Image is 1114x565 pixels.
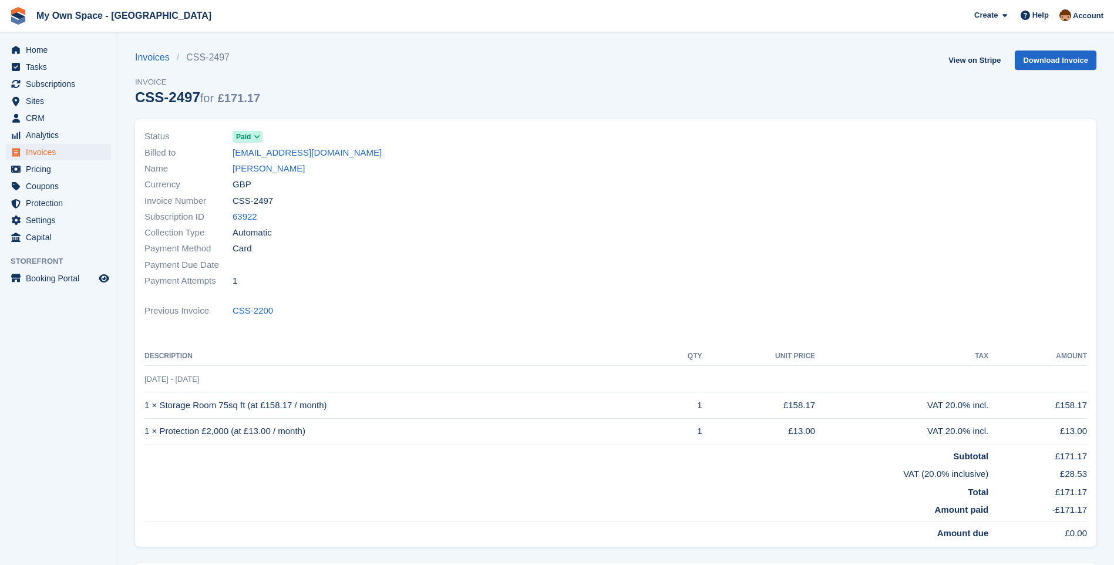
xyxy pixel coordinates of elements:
[974,9,998,21] span: Create
[135,76,260,88] span: Invoice
[144,178,233,191] span: Currency
[233,162,305,176] a: [PERSON_NAME]
[953,451,988,461] strong: Subtotal
[6,270,111,287] a: menu
[233,178,251,191] span: GBP
[6,110,111,126] a: menu
[233,194,273,208] span: CSS-2497
[144,258,233,272] span: Payment Due Date
[702,418,816,445] td: £13.00
[9,7,27,25] img: stora-icon-8386f47178a22dfd0bd8f6a31ec36ba5ce8667c1dd55bd0f319d3a0aa187defe.svg
[135,51,177,65] a: Invoices
[233,274,237,288] span: 1
[144,274,233,288] span: Payment Attempts
[144,146,233,160] span: Billed to
[1015,51,1096,70] a: Download Invoice
[144,226,233,240] span: Collection Type
[26,76,96,92] span: Subscriptions
[26,161,96,177] span: Pricing
[233,226,272,240] span: Automatic
[661,418,702,445] td: 1
[233,130,262,143] a: Paid
[135,89,260,105] div: CSS-2497
[135,51,260,65] nav: breadcrumbs
[6,178,111,194] a: menu
[144,304,233,318] span: Previous Invoice
[26,144,96,160] span: Invoices
[968,487,989,497] strong: Total
[26,270,96,287] span: Booking Portal
[702,347,816,366] th: Unit Price
[144,242,233,255] span: Payment Method
[988,392,1087,419] td: £158.17
[144,162,233,176] span: Name
[6,195,111,211] a: menu
[815,347,988,366] th: Tax
[144,347,661,366] th: Description
[233,304,273,318] a: CSS-2200
[233,242,252,255] span: Card
[988,522,1087,540] td: £0.00
[26,212,96,228] span: Settings
[815,425,988,438] div: VAT 20.0% incl.
[988,481,1087,499] td: £171.17
[26,127,96,143] span: Analytics
[26,229,96,245] span: Capital
[26,93,96,109] span: Sites
[6,161,111,177] a: menu
[144,375,199,384] span: [DATE] - [DATE]
[6,229,111,245] a: menu
[26,195,96,211] span: Protection
[988,445,1087,463] td: £171.17
[815,399,988,412] div: VAT 20.0% incl.
[26,110,96,126] span: CRM
[6,127,111,143] a: menu
[988,499,1087,522] td: -£171.17
[702,392,816,419] td: £158.17
[6,59,111,75] a: menu
[11,255,117,267] span: Storefront
[944,51,1005,70] a: View on Stripe
[144,463,988,481] td: VAT (20.0% inclusive)
[26,42,96,58] span: Home
[233,146,382,160] a: [EMAIL_ADDRESS][DOMAIN_NAME]
[6,76,111,92] a: menu
[218,92,260,105] span: £171.17
[935,505,989,514] strong: Amount paid
[144,210,233,224] span: Subscription ID
[6,144,111,160] a: menu
[26,178,96,194] span: Coupons
[144,418,661,445] td: 1 × Protection £2,000 (at £13.00 / month)
[26,59,96,75] span: Tasks
[6,42,111,58] a: menu
[1059,9,1071,21] img: Paula Harris
[32,6,216,25] a: My Own Space - [GEOGRAPHIC_DATA]
[97,271,111,285] a: Preview store
[988,347,1087,366] th: Amount
[236,132,251,142] span: Paid
[144,130,233,143] span: Status
[661,347,702,366] th: QTY
[6,212,111,228] a: menu
[6,93,111,109] a: menu
[144,194,233,208] span: Invoice Number
[233,210,257,224] a: 63922
[937,528,989,538] strong: Amount due
[661,392,702,419] td: 1
[988,418,1087,445] td: £13.00
[200,92,214,105] span: for
[1032,9,1049,21] span: Help
[144,392,661,419] td: 1 × Storage Room 75sq ft (at £158.17 / month)
[1073,10,1103,22] span: Account
[988,463,1087,481] td: £28.53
